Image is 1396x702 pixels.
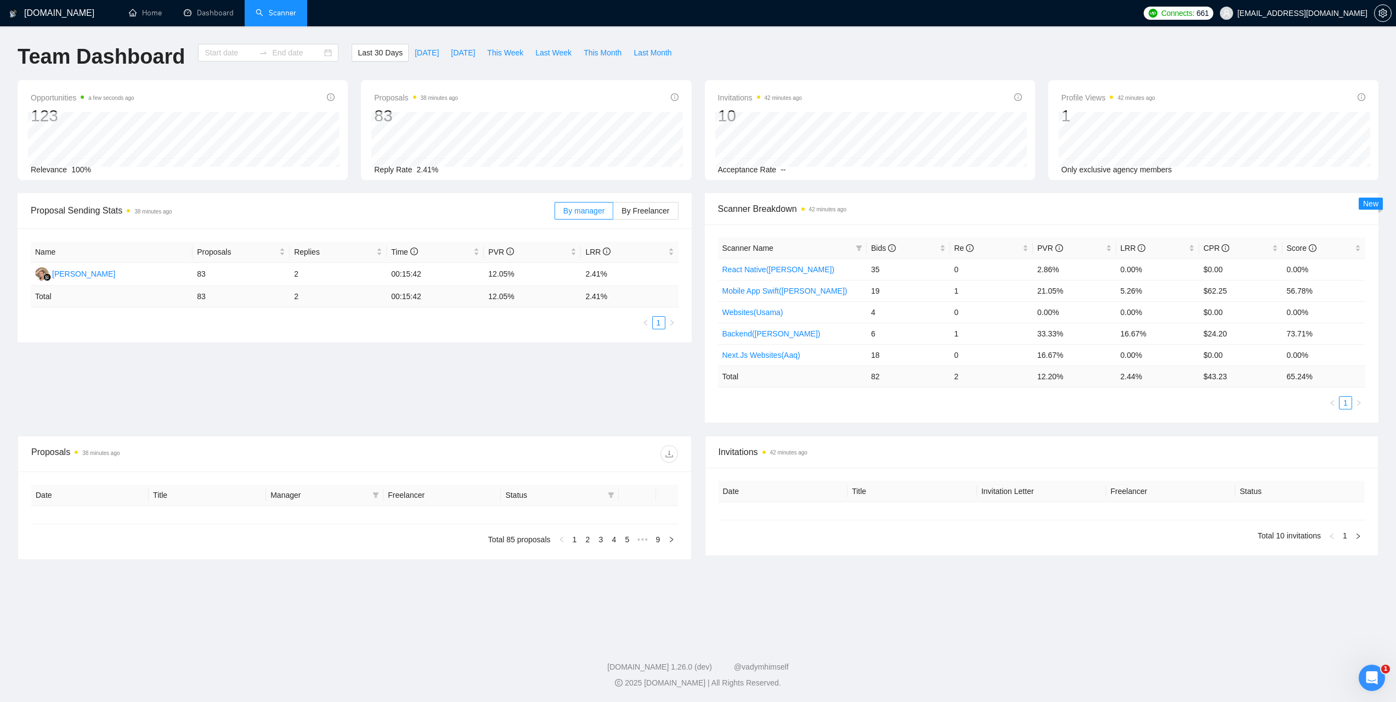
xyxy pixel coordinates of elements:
span: download [661,450,677,458]
span: right [669,319,675,326]
span: CPR [1203,244,1229,252]
td: 2 [950,366,1033,387]
td: 2.41% [581,263,678,286]
h1: Team Dashboard [18,44,185,70]
td: 12.20 % [1033,366,1116,387]
img: gigradar-bm.png [43,273,51,281]
a: 1 [653,317,665,329]
span: 2.41% [417,165,439,174]
td: 19 [867,280,950,301]
td: 82 [867,366,950,387]
img: VZ [35,267,49,281]
td: 83 [193,263,290,286]
th: Invitation Letter [977,481,1106,502]
li: Next Page [665,533,678,546]
span: left [1329,533,1335,540]
span: This Week [487,47,523,59]
li: Previous Page [555,533,568,546]
div: [PERSON_NAME] [52,268,115,280]
li: 9 [652,533,665,546]
li: 1 [1339,396,1352,409]
td: 5.26% [1116,280,1200,301]
a: 2 [582,533,594,546]
span: PVR [488,248,514,256]
td: 1 [950,323,1033,344]
span: Status [505,489,603,501]
span: swap-right [259,48,268,57]
td: 35 [867,259,950,280]
td: 0.00% [1116,301,1200,323]
li: Previous Page [639,316,652,329]
li: 1 [568,533,581,546]
span: info-circle [1138,244,1145,252]
td: 0 [950,344,1033,366]
li: 1 [1338,529,1352,542]
button: Last Week [529,44,578,61]
button: [DATE] [409,44,445,61]
span: left [1329,400,1336,406]
td: 6 [867,323,950,344]
span: copyright [615,679,623,687]
span: Proposals [374,91,458,104]
time: a few seconds ago [88,95,134,101]
span: right [1355,400,1362,406]
a: homeHome [129,8,162,18]
td: 2 [290,286,387,307]
span: filter [370,487,381,503]
span: Last Week [535,47,572,59]
li: 1 [652,316,665,329]
span: Reply Rate [374,165,412,174]
span: Replies [294,246,374,258]
time: 42 minutes ago [809,206,846,212]
span: Re [954,244,974,252]
a: Websites(Usama) [722,308,783,317]
li: Next Page [1352,396,1365,409]
span: Proposal Sending Stats [31,204,555,217]
span: Only exclusive agency members [1061,165,1172,174]
button: download [660,445,678,463]
a: 1 [1339,530,1351,542]
span: Last Month [634,47,671,59]
time: 42 minutes ago [1117,95,1155,101]
a: setting [1374,9,1392,18]
div: 1 [1061,105,1155,126]
li: 3 [595,533,608,546]
span: Scanner Breakdown [718,202,1366,216]
div: 83 [374,105,458,126]
span: filter [856,245,862,251]
td: 0.00% [1282,344,1366,366]
span: Time [391,248,417,256]
th: Proposals [193,242,290,263]
a: 5 [621,533,634,546]
span: info-circle [1309,244,1316,252]
button: This Week [481,44,529,61]
td: 18 [867,344,950,366]
div: Proposals [31,445,354,463]
li: Next 5 Pages [634,533,652,546]
span: filter [854,240,864,256]
th: Manager [266,485,383,506]
span: info-circle [506,248,514,255]
span: right [668,536,675,543]
span: LRR [585,248,611,256]
li: Previous Page [1325,529,1338,542]
td: 2.41 % [581,286,678,307]
span: info-circle [1014,93,1022,101]
span: info-circle [888,244,896,252]
td: $24.20 [1199,323,1282,344]
button: This Month [578,44,628,61]
span: info-circle [1222,244,1229,252]
button: left [1325,529,1338,542]
a: Backend([PERSON_NAME]) [722,329,821,338]
td: 0.00% [1282,259,1366,280]
td: $ 43.23 [1199,366,1282,387]
span: Invitations [719,445,1365,459]
span: Scanner Name [722,244,773,252]
td: 1 [950,280,1033,301]
button: right [665,316,679,329]
td: 0.00% [1282,301,1366,323]
span: Last 30 Days [358,47,403,59]
td: 2.44 % [1116,366,1200,387]
li: Next Page [1352,529,1365,542]
td: 0 [950,301,1033,323]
